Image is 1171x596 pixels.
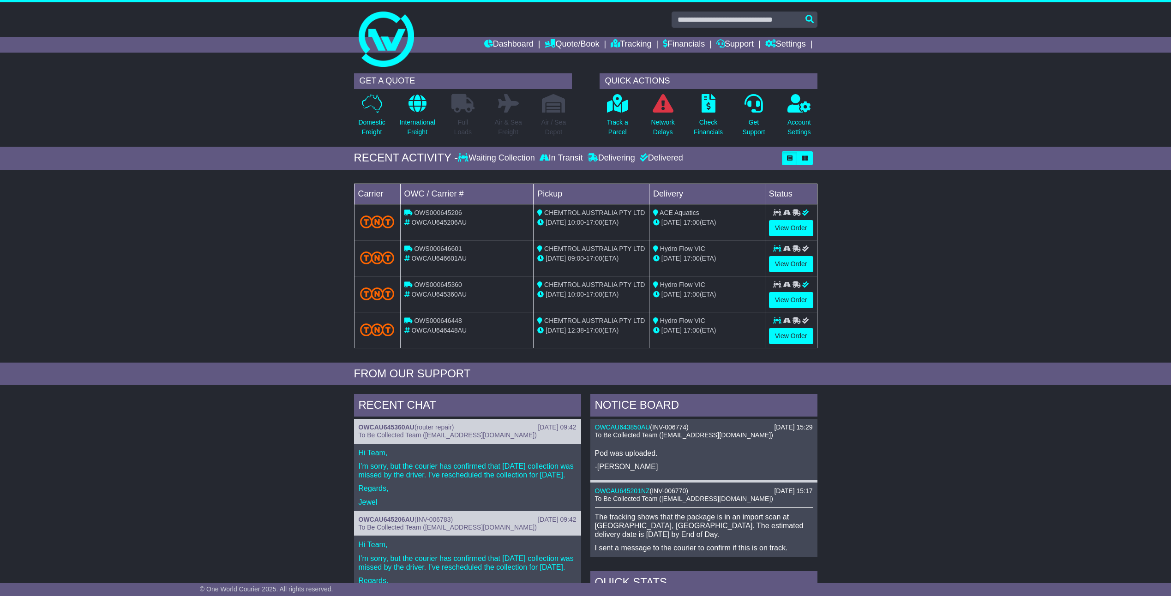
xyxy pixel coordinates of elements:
[359,516,576,524] div: ( )
[595,423,813,431] div: ( )
[684,219,700,226] span: 17:00
[354,73,572,89] div: GET A QUOTE
[411,327,467,334] span: OWCAU646448AU
[354,184,400,204] td: Carrier
[661,291,682,298] span: [DATE]
[716,37,754,53] a: Support
[595,449,813,458] p: Pod was uploaded.
[787,118,811,137] p: Account Settings
[360,251,395,264] img: TNT_Domestic.png
[354,151,458,165] div: RECENT ACTIVITY -
[661,219,682,226] span: [DATE]
[359,498,576,507] p: Jewel
[414,317,462,324] span: OWS000646448
[359,423,576,431] div: ( )
[359,524,537,531] span: To Be Collected Team ([EMAIL_ADDRESS][DOMAIN_NAME])
[359,448,576,457] p: Hi Team,
[663,37,705,53] a: Financials
[590,571,817,596] div: Quick Stats
[417,516,451,523] span: INV-006783
[359,554,576,572] p: I’m sorry, but the courier has confirmed that [DATE] collection was missed by the driver. I’ve re...
[684,255,700,262] span: 17:00
[400,118,435,137] p: International Freight
[774,487,812,495] div: [DATE] 15:17
[651,118,674,137] p: Network Delays
[545,37,599,53] a: Quote/Book
[586,219,602,226] span: 17:00
[359,462,576,479] p: I’m sorry, but the courier has confirmed that [DATE] collection was missed by the driver. I’ve re...
[537,254,645,263] div: - (ETA)
[359,516,414,523] a: OWCAU645206AU
[586,327,602,334] span: 17:00
[354,367,817,381] div: FROM OUR SUPPORT
[769,220,813,236] a: View Order
[537,326,645,335] div: - (ETA)
[742,118,765,137] p: Get Support
[765,184,817,204] td: Status
[649,184,765,204] td: Delivery
[653,326,761,335] div: (ETA)
[360,323,395,336] img: TNT_Domestic.png
[360,287,395,300] img: TNT_Domestic.png
[411,291,467,298] span: OWCAU645360AU
[607,94,629,142] a: Track aParcel
[537,290,645,299] div: - (ETA)
[546,327,566,334] span: [DATE]
[546,255,566,262] span: [DATE]
[586,291,602,298] span: 17:00
[546,219,566,226] span: [DATE]
[787,94,811,142] a: AccountSettings
[414,209,462,216] span: OWS000645206
[359,484,576,493] p: Regards,
[694,118,723,137] p: Check Financials
[359,540,576,549] p: Hi Team,
[742,94,765,142] a: GetSupport
[414,281,462,288] span: OWS000645360
[538,516,576,524] div: [DATE] 09:42
[568,219,584,226] span: 10:00
[200,585,333,593] span: © One World Courier 2025. All rights reserved.
[660,209,699,216] span: ACE Aquatics
[537,153,585,163] div: In Transit
[538,423,576,431] div: [DATE] 09:42
[534,184,649,204] td: Pickup
[360,215,395,228] img: TNT_Domestic.png
[417,423,452,431] span: router repair
[653,290,761,299] div: (ETA)
[359,431,537,439] span: To Be Collected Team ([EMAIL_ADDRESS][DOMAIN_NAME])
[660,317,705,324] span: Hydro Flow VIC
[684,291,700,298] span: 17:00
[595,495,773,502] span: To Be Collected Team ([EMAIL_ADDRESS][DOMAIN_NAME])
[585,153,637,163] div: Delivering
[660,281,705,288] span: Hydro Flow VIC
[358,118,385,137] p: Domestic Freight
[769,328,813,344] a: View Order
[595,557,813,566] p: -Joy
[544,245,645,252] span: CHEMTROL AUSTRALIA PTY LTD
[359,576,576,594] p: Regards, Jewel
[414,245,462,252] span: OWS000646601
[451,118,474,137] p: Full Loads
[400,184,534,204] td: OWC / Carrier #
[769,292,813,308] a: View Order
[546,291,566,298] span: [DATE]
[611,37,651,53] a: Tracking
[595,513,813,539] p: The tracking shows that the package is in an import scan at [GEOGRAPHIC_DATA], [GEOGRAPHIC_DATA]....
[652,423,686,431] span: INV-006774
[537,218,645,227] div: - (ETA)
[411,219,467,226] span: OWCAU645206AU
[568,255,584,262] span: 09:00
[544,281,645,288] span: CHEMTROL AUSTRALIA PTY LTD
[590,394,817,419] div: NOTICE BOARD
[458,153,537,163] div: Waiting Collection
[693,94,723,142] a: CheckFinancials
[637,153,683,163] div: Delivered
[652,487,686,495] span: INV-006770
[595,423,650,431] a: OWCAU643850AU
[653,254,761,263] div: (ETA)
[650,94,675,142] a: NetworkDelays
[600,73,817,89] div: QUICK ACTIONS
[484,37,534,53] a: Dashboard
[399,94,436,142] a: InternationalFreight
[653,218,761,227] div: (ETA)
